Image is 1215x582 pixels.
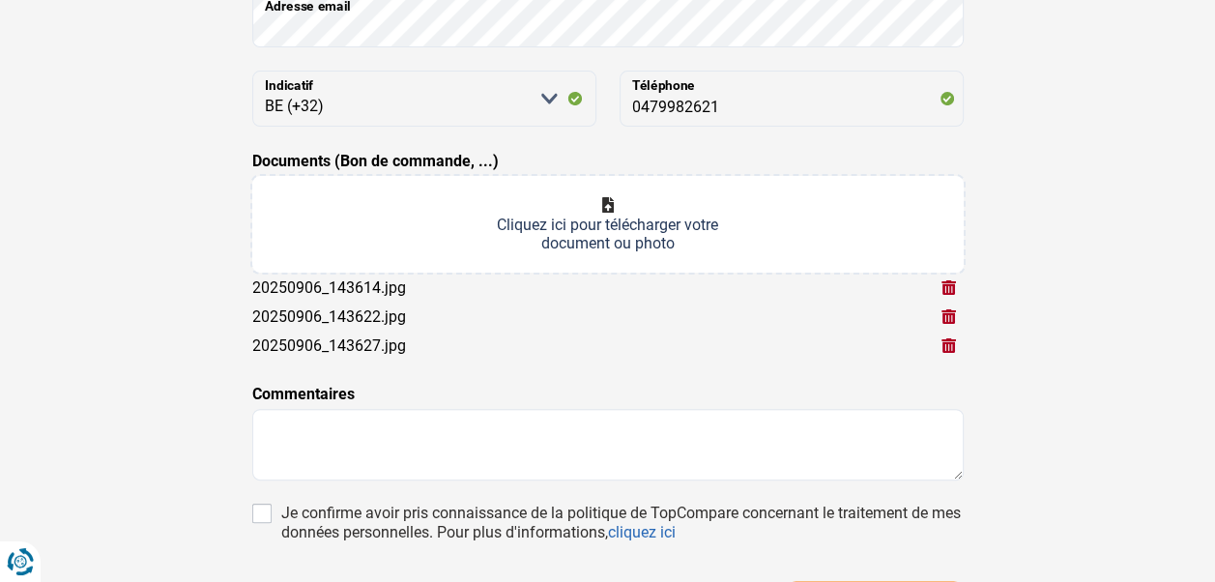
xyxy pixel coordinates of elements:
[252,307,406,326] div: 20250906_143622.jpg
[252,71,596,127] select: Indicatif
[252,383,355,406] label: Commentaires
[252,278,406,297] div: 20250906_143614.jpg
[252,336,406,355] div: 20250906_143627.jpg
[620,71,964,127] input: 401020304
[608,523,676,541] a: cliquez ici
[252,150,499,173] label: Documents (Bon de commande, ...)
[281,504,964,542] div: Je confirme avoir pris connaissance de la politique de TopCompare concernant le traitement de mes...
